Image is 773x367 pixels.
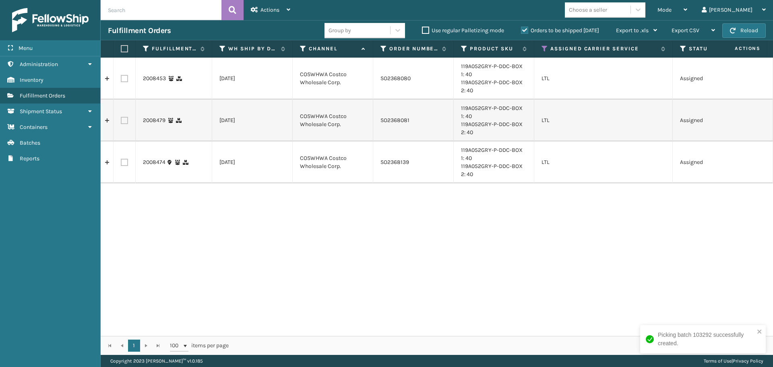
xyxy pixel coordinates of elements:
td: LTL [534,141,673,183]
div: Choose a seller [569,6,607,14]
span: Containers [20,124,48,131]
span: Menu [19,45,33,52]
a: 2008474 [143,158,165,166]
span: Administration [20,61,58,68]
a: 119A052GRY-P-DDC-BOX 1: 40 [461,63,523,78]
span: Fulfillment Orders [20,92,65,99]
td: Assigned [673,141,753,183]
a: 119A052GRY-P-DDC-BOX 1: 40 [461,105,523,120]
p: Copyright 2023 [PERSON_NAME]™ v 1.0.185 [110,355,203,367]
td: COSWHWA Costco Wholesale Corp. [293,100,373,141]
label: WH Ship By Date [228,45,277,52]
span: Batches [20,139,40,146]
td: [DATE] [212,141,293,183]
a: 2008479 [143,116,165,124]
td: Assigned [673,100,753,141]
span: Export CSV [672,27,699,34]
label: Order Number [389,45,438,52]
span: Actions [709,42,765,55]
label: Product SKU [470,45,519,52]
span: Actions [260,6,279,13]
td: [DATE] [212,58,293,100]
a: 119A052GRY-P-DDC-BOX 2: 40 [461,79,523,94]
td: SO2368139 [373,141,454,183]
img: logo [12,8,89,32]
label: Assigned Carrier Service [550,45,657,52]
td: SO2368080 [373,58,454,100]
label: Fulfillment Order Id [152,45,196,52]
a: 1 [128,340,140,352]
button: Reload [722,23,766,38]
span: Shipment Status [20,108,62,115]
label: Channel [309,45,358,52]
a: 119A052GRY-P-DDC-BOX 2: 40 [461,121,523,136]
td: LTL [534,58,673,100]
td: SO2368081 [373,100,454,141]
a: 119A052GRY-P-DDC-BOX 1: 40 [461,147,523,162]
span: 100 [170,342,182,350]
td: [DATE] [212,100,293,141]
div: Group by [329,26,351,35]
span: items per page [170,340,229,352]
div: 1 - 3 of 3 items [240,342,764,350]
label: Use regular Palletizing mode [422,27,504,34]
a: 2008453 [143,75,166,83]
button: close [757,328,763,336]
td: COSWHWA Costco Wholesale Corp. [293,141,373,183]
h3: Fulfillment Orders [108,26,171,35]
label: Status [689,45,738,52]
td: LTL [534,100,673,141]
span: Inventory [20,77,43,83]
td: Assigned [673,58,753,100]
span: Mode [657,6,672,13]
span: Reports [20,155,39,162]
label: Orders to be shipped [DATE] [521,27,599,34]
td: COSWHWA Costco Wholesale Corp. [293,58,373,100]
span: Export to .xls [616,27,649,34]
div: Picking batch 103292 successfully created. [658,331,754,348]
a: 119A052GRY-P-DDC-BOX 2: 40 [461,163,523,178]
